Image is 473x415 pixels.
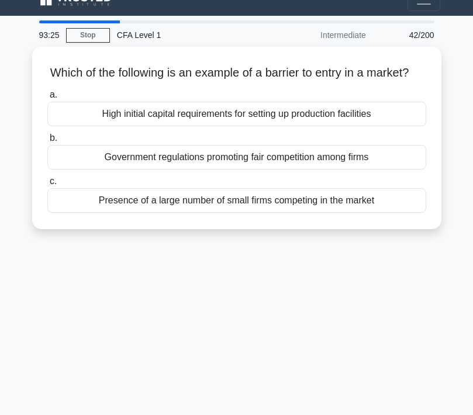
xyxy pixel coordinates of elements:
div: Intermediate [271,23,373,47]
div: CFA Level 1 [110,23,271,47]
div: Government regulations promoting fair competition among firms [47,145,426,170]
div: 42/200 [373,23,441,47]
span: b. [50,133,57,143]
a: Stop [66,28,110,43]
span: c. [50,176,57,186]
div: High initial capital requirements for setting up production facilities [47,102,426,126]
h5: Which of the following is an example of a barrier to entry in a market? [46,65,427,81]
div: 93:25 [32,23,66,47]
span: a. [50,89,57,99]
div: Presence of a large number of small firms competing in the market [47,188,426,213]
